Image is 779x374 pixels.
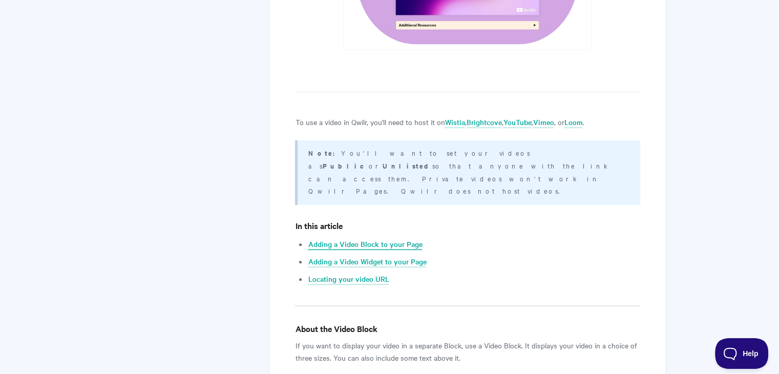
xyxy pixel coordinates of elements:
iframe: Toggle Customer Support [715,338,769,369]
p: To use a video in Qwilr, you'll need to host it on , , , , or . [295,116,640,128]
a: Vimeo [533,117,554,128]
strong: Public [322,161,368,171]
strong: Note: [308,148,341,158]
a: Loom [564,117,582,128]
h4: In this article [295,219,640,232]
strong: Unlisted [382,161,432,171]
a: Wistia [445,117,465,128]
a: Brightcove [466,117,501,128]
p: You'll want to set your videos as or so that anyone with the link can access them. Private videos... [308,147,627,197]
a: Adding a Video Widget to your Page [308,256,426,267]
p: If you want to display your video in a separate Block, use a Video Block. It displays your video ... [295,339,640,364]
a: Locating your video URL [308,274,389,285]
h4: About the Video Block [295,322,640,335]
a: Adding a Video Block to your Page [308,239,422,250]
a: YouTube [503,117,531,128]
